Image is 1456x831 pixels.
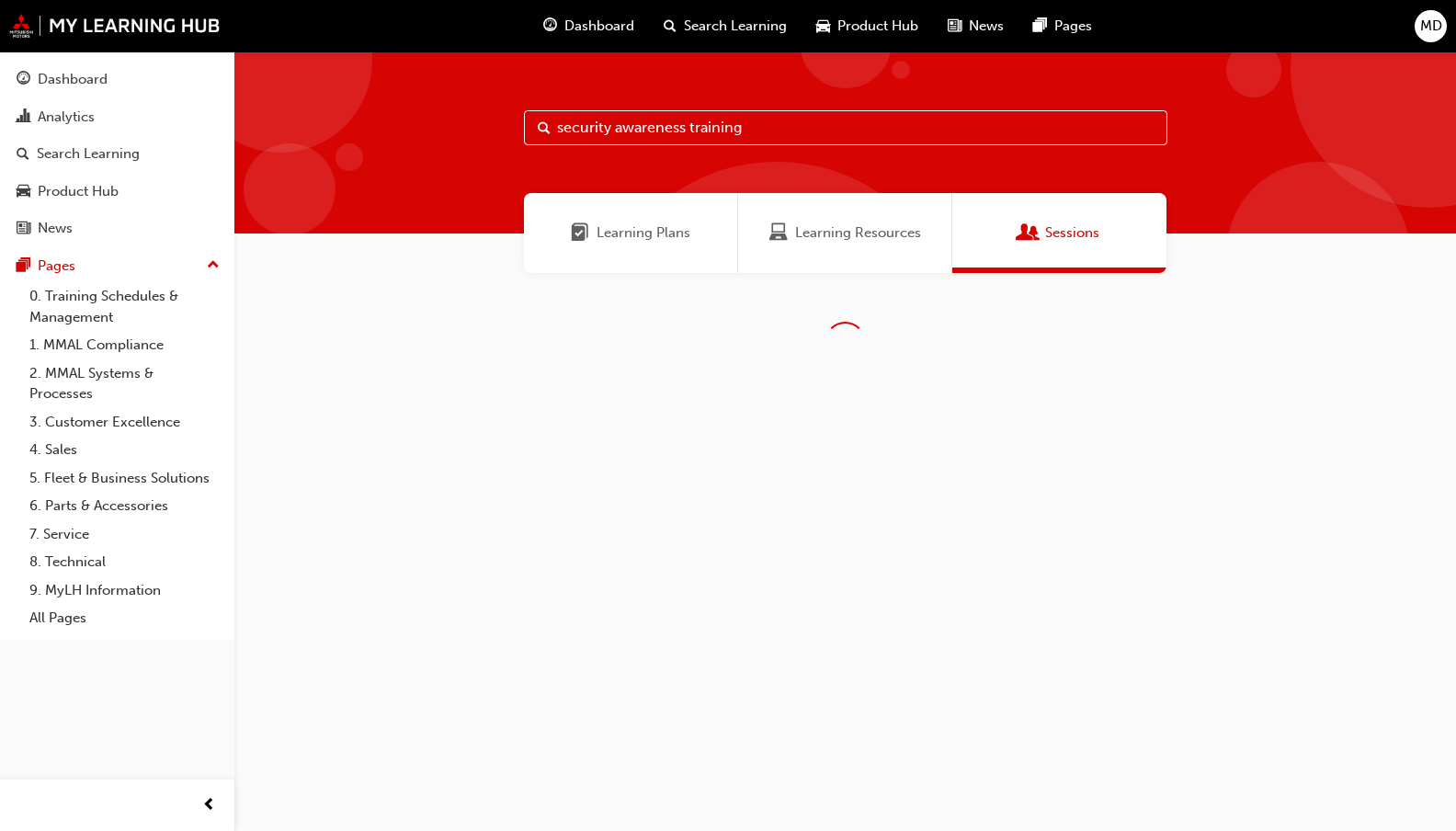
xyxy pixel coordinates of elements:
[7,59,227,249] button: DashboardAnalyticsSearch LearningProduct HubNews
[7,249,227,283] button: Pages
[7,175,227,209] a: Product Hub
[1420,16,1442,37] span: MD
[17,72,30,88] span: guage-icon
[524,193,738,273] a: Learning PlansLearning Plans
[38,218,73,239] div: News
[17,146,29,163] span: search-icon
[529,7,649,45] a: guage-iconDashboard
[22,604,227,632] a: All Pages
[1019,222,1038,244] span: Sessions
[564,16,634,37] span: Dashboard
[933,7,1018,45] a: news-iconNews
[22,282,227,331] a: 0. Training Schedules & Management
[538,118,551,139] span: Search
[969,16,1004,37] span: News
[22,464,227,493] a: 5. Fleet & Business Solutions
[649,7,802,45] a: search-iconSearch Learning
[38,69,108,90] div: Dashboard
[202,794,216,817] span: prev-icon
[7,100,227,134] a: Analytics
[738,193,952,273] a: Learning ResourcesLearning Resources
[1045,222,1099,244] span: Sessions
[837,16,918,37] span: Product Hub
[22,548,227,576] a: 8. Technical
[571,222,589,244] span: Learning Plans
[37,143,140,165] div: Search Learning
[7,137,227,171] a: Search Learning
[9,14,221,38] img: mmal
[543,15,557,38] span: guage-icon
[22,359,227,408] a: 2. MMAL Systems & Processes
[597,222,690,244] span: Learning Plans
[795,222,921,244] span: Learning Resources
[948,15,961,38] span: news-icon
[22,492,227,520] a: 6. Parts & Accessories
[17,221,30,237] span: news-icon
[17,109,30,126] span: chart-icon
[7,63,227,97] a: Dashboard
[7,211,227,245] a: News
[664,15,677,38] span: search-icon
[802,7,933,45] a: car-iconProduct Hub
[38,107,95,128] div: Analytics
[524,110,1167,145] input: Search...
[17,184,30,200] span: car-icon
[38,256,75,277] div: Pages
[952,193,1166,273] a: SessionsSessions
[684,16,787,37] span: Search Learning
[1033,15,1047,38] span: pages-icon
[38,181,119,202] div: Product Hub
[22,576,227,605] a: 9. MyLH Information
[1018,7,1107,45] a: pages-iconPages
[22,436,227,464] a: 4. Sales
[17,258,30,275] span: pages-icon
[1054,16,1092,37] span: Pages
[22,408,227,437] a: 3. Customer Excellence
[207,254,220,278] span: up-icon
[22,331,227,359] a: 1. MMAL Compliance
[22,520,227,549] a: 7. Service
[769,222,788,244] span: Learning Resources
[1415,10,1447,42] button: MD
[816,15,830,38] span: car-icon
